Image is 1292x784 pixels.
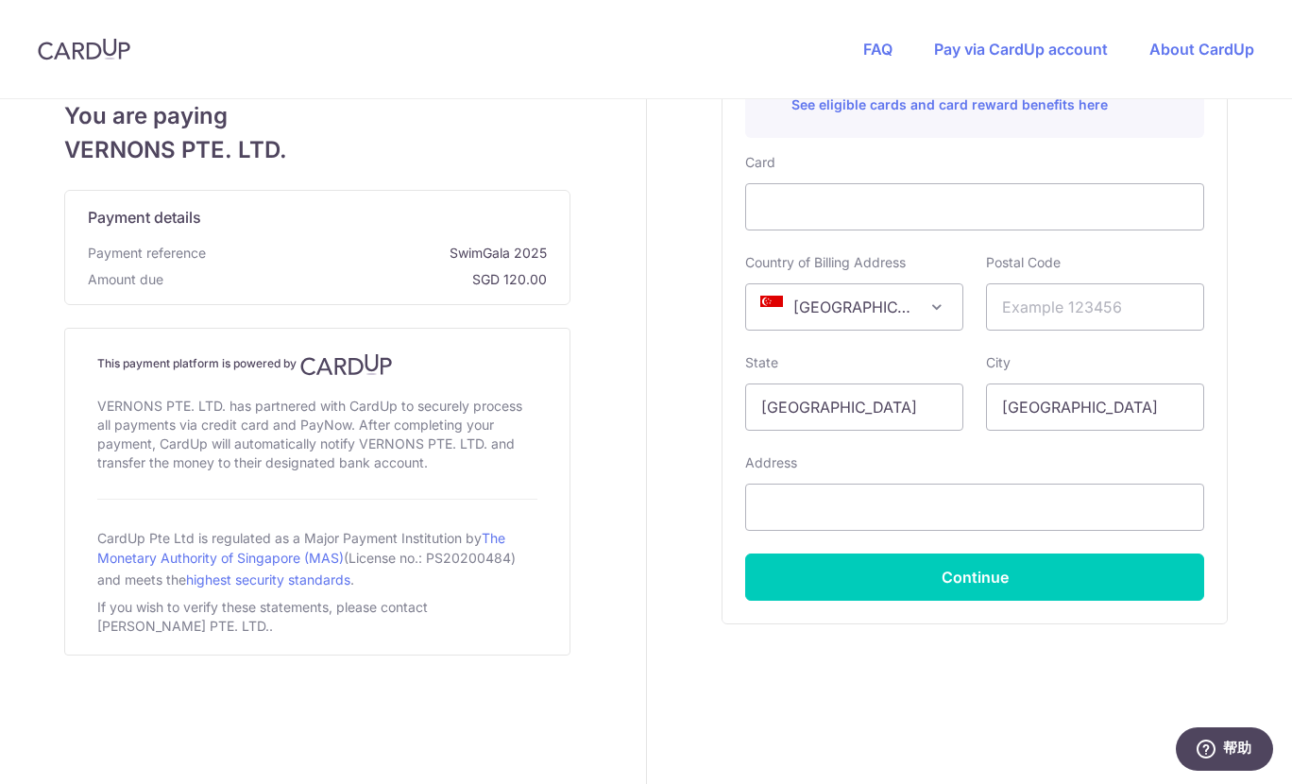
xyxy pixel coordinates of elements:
span: SGD 120.00 [171,270,547,289]
a: FAQ [863,40,892,59]
span: VERNONS PTE. LTD. [64,133,570,167]
label: Country of Billing Address [745,253,906,272]
a: About CardUp [1149,40,1254,59]
span: Payment reference [88,244,206,263]
div: VERNONS PTE. LTD. has partnered with CardUp to securely process all payments via credit card and ... [97,393,537,476]
label: City [986,353,1011,372]
img: CardUp [300,353,393,376]
button: Continue [745,554,1204,601]
a: highest security standards [186,571,350,588]
span: Payment details [88,206,201,229]
span: SwimGala 2025 [213,244,547,263]
img: CardUp [38,38,130,60]
span: Singapore [745,283,963,331]
div: CardUp Pte Ltd is regulated as a Major Payment Institution by (License no.: PS20200484) and meets... [97,522,537,594]
input: Example 123456 [986,283,1204,331]
label: Address [745,453,797,472]
h4: This payment platform is powered by [97,353,537,376]
label: State [745,353,778,372]
div: If you wish to verify these statements, please contact [PERSON_NAME] PTE. LTD.. [97,594,537,639]
span: Amount due [88,270,163,289]
label: Card [745,153,775,172]
span: You are paying [64,99,570,133]
iframe: 打开一个小组件，您可以在其中找到更多信息 [1175,727,1273,775]
iframe: Secure card payment input frame [761,196,1188,218]
label: Postal Code [986,253,1061,272]
span: Singapore [746,284,962,330]
a: See eligible cards and card reward benefits here [791,96,1108,112]
a: Pay via CardUp account [934,40,1108,59]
